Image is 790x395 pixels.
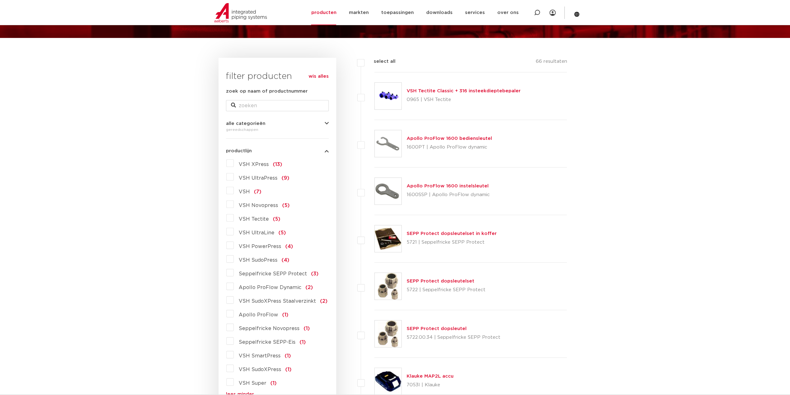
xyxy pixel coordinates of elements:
a: Apollo ProFlow 1600 bediensleutel [407,136,492,141]
h3: filter producten [226,70,329,83]
span: Seppelfricke SEPP Protect [239,271,307,276]
span: (2) [305,285,313,290]
p: 1600SSP | Apollo ProFlow dynamic [407,190,490,200]
a: wis alles [309,73,329,80]
span: (1) [285,367,291,372]
span: VSH SudoXPress [239,367,281,372]
a: SEPP Protect dopsleutelset [407,279,474,283]
span: (5) [278,230,286,235]
a: SEPP Protect dopsleutel [407,326,467,331]
span: VSH XPress [239,162,269,167]
p: 5722 | Seppelfricke SEPP Protect [407,285,485,295]
span: VSH Tectite [239,217,269,222]
span: VSH PowerPress [239,244,281,249]
p: 7053I | Klauke [407,380,454,390]
span: Apollo ProFlow [239,312,278,317]
span: VSH Super [239,381,266,386]
label: zoek op naam of productnummer [226,88,308,95]
img: Thumbnail for SEPP Protect dopsleutelset in koffer [375,225,401,252]
span: VSH UltraPress [239,176,278,181]
a: Apollo ProFlow 1600 instelsleutel [407,184,489,188]
span: (3) [311,271,318,276]
span: (9) [282,176,289,181]
label: select all [364,58,395,65]
span: VSH [239,189,250,194]
p: 0965 | VSH Tectite [407,95,521,105]
span: alle categorieën [226,121,265,126]
input: zoeken [226,100,329,111]
span: (4) [282,258,289,263]
img: Thumbnail for Apollo ProFlow 1600 instelsleutel [375,178,401,204]
span: (4) [285,244,293,249]
span: Seppelfricke SEPP-Eis [239,340,296,345]
img: Thumbnail for SEPP Protect dopsleutelset [375,273,401,300]
span: (2) [320,299,327,304]
p: 66 resultaten [535,58,567,67]
img: Thumbnail for SEPP Protect dopsleutel [375,320,401,347]
p: 1600PT | Apollo ProFlow dynamic [407,142,492,152]
button: alle categorieën [226,121,329,126]
span: VSH Novopress [239,203,278,208]
a: Klauke MAP2L accu [407,374,454,379]
div: gereedschappen [226,126,329,133]
span: Apollo ProFlow Dynamic [239,285,301,290]
img: Thumbnail for Apollo ProFlow 1600 bediensleutel [375,130,401,157]
span: Seppelfricke Novopress [239,326,300,331]
span: (1) [282,312,288,317]
button: productlijn [226,149,329,153]
span: VSH SudoPress [239,258,278,263]
span: (1) [300,340,306,345]
a: VSH Tectite Classic + 316 insteekdieptebepaler [407,89,521,93]
span: VSH UltraLine [239,230,274,235]
img: Thumbnail for VSH Tectite Classic + 316 insteekdieptebepaler [375,83,401,109]
span: (5) [273,217,280,222]
a: SEPP Protect dopsleutelset in koffer [407,231,497,236]
span: productlijn [226,149,252,153]
p: 5721 | Seppelfricke SEPP Protect [407,237,497,247]
img: Thumbnail for Klauke MAP2L accu [375,368,401,395]
span: (13) [273,162,282,167]
span: (7) [254,189,261,194]
span: (5) [282,203,290,208]
p: 5722.00.34 | Seppelfricke SEPP Protect [407,333,500,342]
span: (1) [285,353,291,358]
span: (1) [304,326,310,331]
span: VSH SudoXPress Staalverzinkt [239,299,316,304]
span: (1) [270,381,277,386]
span: VSH SmartPress [239,353,281,358]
